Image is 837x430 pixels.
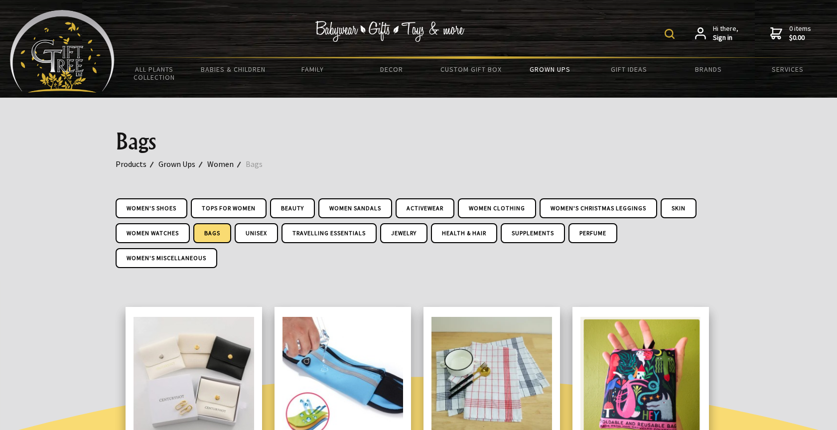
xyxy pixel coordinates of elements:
[669,59,748,80] a: Brands
[191,198,267,218] a: Tops for Women
[10,10,115,93] img: Babyware - Gifts - Toys and more...
[235,223,278,243] a: UniSex
[540,198,657,218] a: Women's Christmas Leggings
[116,157,158,170] a: Products
[789,33,811,42] strong: $0.00
[501,223,565,243] a: Supplements
[695,24,738,42] a: Hi there,Sign in
[116,248,217,268] a: Women's Miscellaneous
[246,157,275,170] a: Bags
[352,59,431,80] a: Decor
[770,24,811,42] a: 0 items$0.00
[589,59,669,80] a: Gift Ideas
[431,59,511,80] a: Custom Gift Box
[207,157,246,170] a: Women
[315,21,464,42] img: Babywear - Gifts - Toys & more
[318,198,392,218] a: Women Sandals
[380,223,427,243] a: Jewelry
[665,29,675,39] img: product search
[194,59,273,80] a: Babies & Children
[748,59,827,80] a: Services
[713,33,738,42] strong: Sign in
[458,198,536,218] a: Women Clothing
[193,223,231,243] a: Bags
[116,130,721,153] h1: Bags
[273,59,352,80] a: Family
[115,59,194,88] a: All Plants Collection
[713,24,738,42] span: Hi there,
[568,223,617,243] a: Perfume
[116,223,190,243] a: Women Watches
[661,198,697,218] a: Skin
[158,157,207,170] a: Grown Ups
[396,198,454,218] a: ActiveWear
[116,198,187,218] a: Women's shoes
[510,59,589,80] a: Grown Ups
[270,198,315,218] a: Beauty
[431,223,497,243] a: Health & Hair
[281,223,377,243] a: Travelling Essentials
[789,24,811,42] span: 0 items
